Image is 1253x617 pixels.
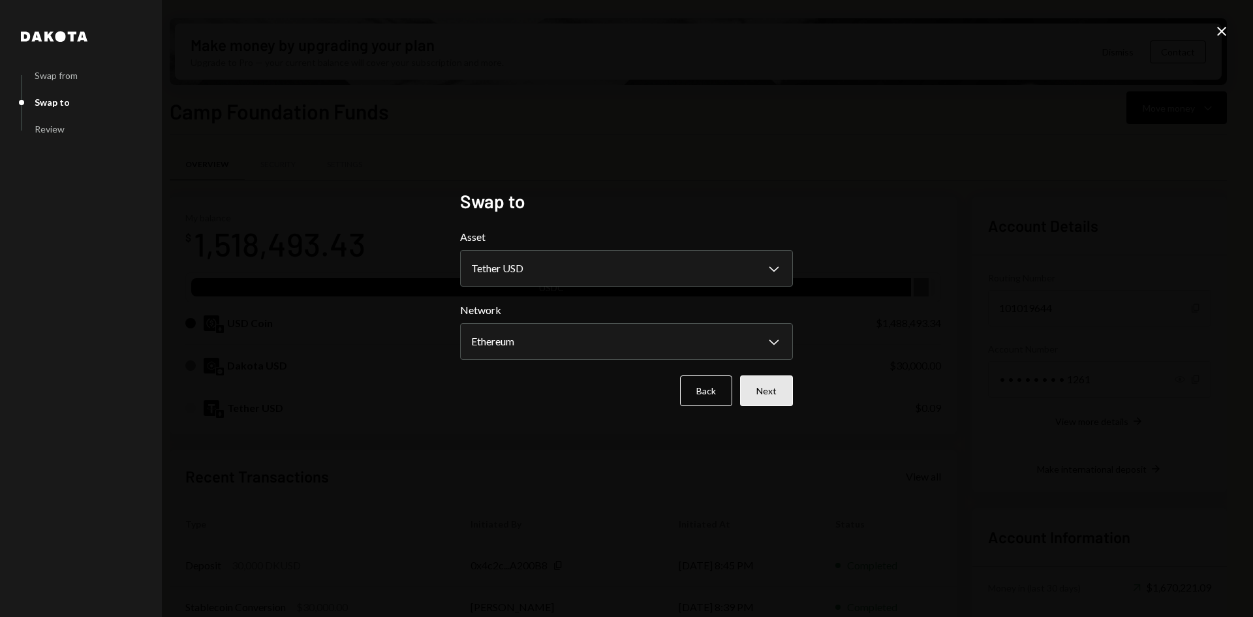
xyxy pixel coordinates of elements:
div: Swap from [35,70,78,81]
div: Review [35,123,65,134]
button: Asset [460,250,793,287]
h2: Swap to [460,189,793,214]
button: Network [460,323,793,360]
div: Swap to [35,97,70,108]
button: Next [740,375,793,406]
label: Asset [460,229,793,245]
label: Network [460,302,793,318]
button: Back [680,375,732,406]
